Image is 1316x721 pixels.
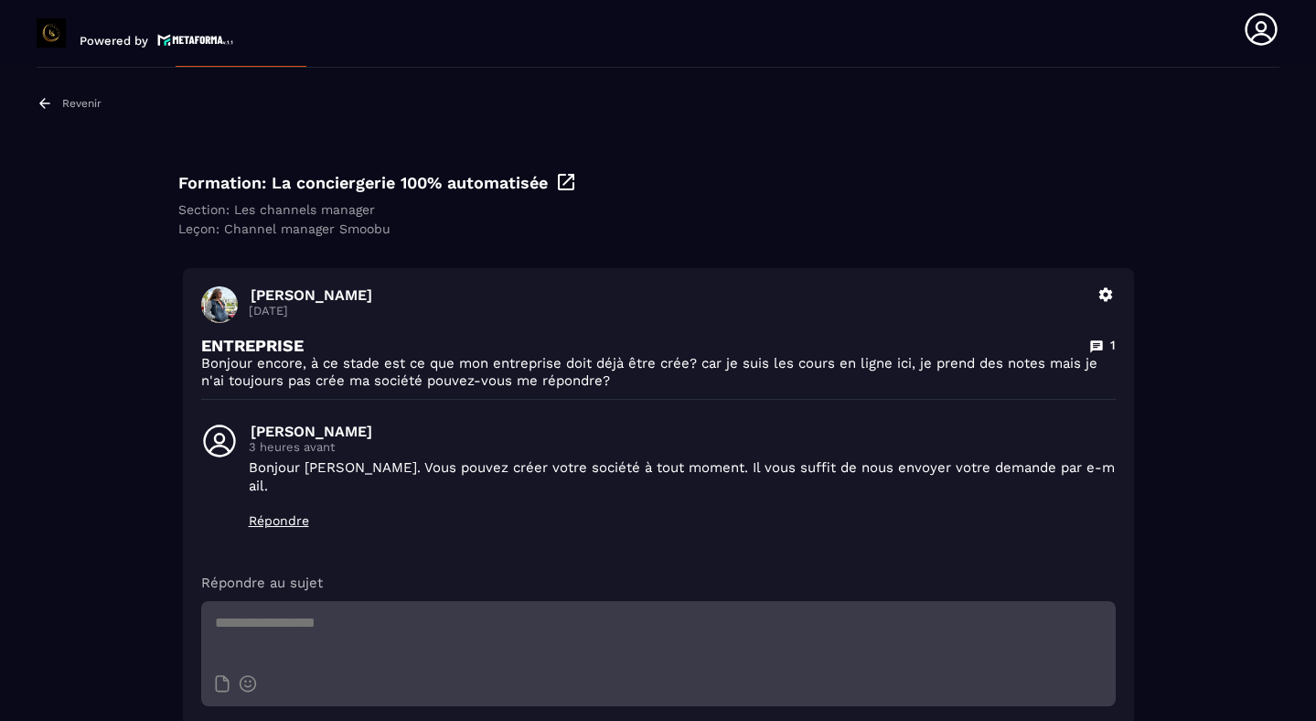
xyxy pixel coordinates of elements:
[201,336,304,355] p: ENTREPRISE
[178,221,1139,236] div: Leçon: Channel manager Smoobu
[80,34,148,48] p: Powered by
[201,574,1116,592] p: Répondre au sujet
[251,286,1086,304] p: [PERSON_NAME]
[249,458,1116,495] p: Bonjour [PERSON_NAME]. Vous pouvez créer votre société à tout moment. Il vous suffit de nous envo...
[178,171,1139,193] div: Formation: La conciergerie 100% automatisée
[249,440,1116,454] p: 3 heures avant
[1110,337,1116,354] p: 1
[251,423,1116,440] p: [PERSON_NAME]
[37,18,66,48] img: logo-branding
[157,32,234,48] img: logo
[249,304,1086,317] p: [DATE]
[249,513,1116,528] p: Répondre
[62,97,102,110] p: Revenir
[201,355,1116,390] p: Bonjour encore, à ce stade est ce que mon entreprise doit déjà être crée? car je suis les cours e...
[178,202,1139,217] div: Section: Les channels manager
